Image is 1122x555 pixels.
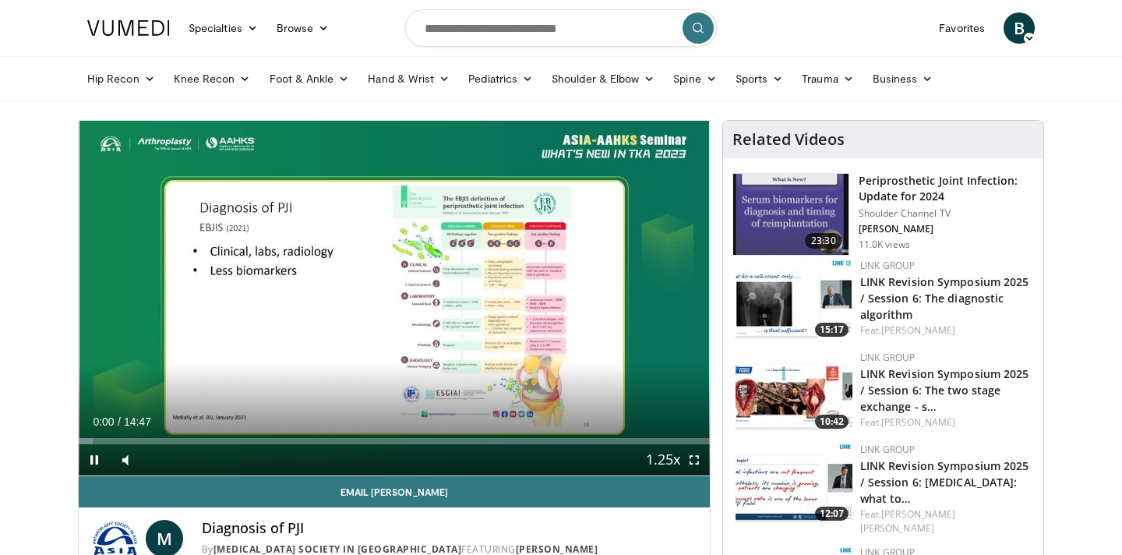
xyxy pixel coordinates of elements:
[863,63,943,94] a: Business
[881,323,955,337] a: [PERSON_NAME]
[124,415,151,428] span: 14:47
[267,12,339,44] a: Browse
[459,63,542,94] a: Pediatrics
[792,63,863,94] a: Trauma
[736,443,852,525] img: 440c891d-8a23-4712-9682-07bff2e9206f.150x105_q85_crop-smart_upscale.jpg
[732,173,1034,256] a: 23:30 Periprosthetic Joint Infection: Update for 2024 Shoulder Channel TV [PERSON_NAME] 11.0K views
[859,239,910,251] p: 11.0K views
[79,438,710,444] div: Progress Bar
[859,223,1034,235] p: [PERSON_NAME]
[881,415,955,429] a: [PERSON_NAME]
[733,174,849,255] img: 0305937d-4796-49c9-8ba6-7e7cbcdfebb5.150x105_q85_crop-smart_upscale.jpg
[815,323,849,337] span: 15:17
[860,443,916,456] a: LINK Group
[358,63,459,94] a: Hand & Wrist
[79,121,710,476] video-js: Video Player
[736,351,852,433] a: 10:42
[815,507,849,521] span: 12:07
[79,476,710,507] a: Email [PERSON_NAME]
[732,130,845,149] h4: Related Videos
[110,444,141,475] button: Mute
[815,415,849,429] span: 10:42
[664,63,725,94] a: Spine
[805,233,842,249] span: 23:30
[736,259,852,341] img: 21addc68-1e2c-40b3-a88a-b2a80bfc10f2.150x105_q85_crop-smart_upscale.jpg
[859,173,1034,204] h3: Periprosthetic Joint Infection: Update for 2024
[164,63,260,94] a: Knee Recon
[860,415,1031,430] div: Feat.
[860,274,1029,322] a: LINK Revision Symposium 2025 / Session 6: The diagnostic algorithm
[179,12,267,44] a: Specialties
[202,520,697,537] h4: Diagnosis of PJI
[860,366,1029,414] a: LINK Revision Symposium 2025 / Session 6: The two stage exchange - s…
[93,415,114,428] span: 0:00
[1004,12,1035,44] a: B
[860,458,1029,506] a: LINK Revision Symposium 2025 / Session 6: [MEDICAL_DATA]: what to…
[87,20,170,36] img: VuMedi Logo
[736,443,852,525] a: 12:07
[860,507,1031,536] div: Feat.
[860,507,956,535] a: [PERSON_NAME] [PERSON_NAME]
[79,444,110,475] button: Pause
[679,444,710,475] button: Fullscreen
[860,259,916,272] a: LINK Group
[118,415,121,428] span: /
[260,63,359,94] a: Foot & Ankle
[78,63,164,94] a: Hip Recon
[736,259,852,341] a: 15:17
[647,444,679,475] button: Playback Rate
[542,63,664,94] a: Shoulder & Elbow
[860,351,916,364] a: LINK Group
[859,207,1034,220] p: Shoulder Channel TV
[405,9,717,47] input: Search topics, interventions
[860,323,1031,338] div: Feat.
[726,63,793,94] a: Sports
[736,351,852,433] img: a840b7ca-0220-4ab1-a689-5f5f594b31ca.150x105_q85_crop-smart_upscale.jpg
[930,12,994,44] a: Favorites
